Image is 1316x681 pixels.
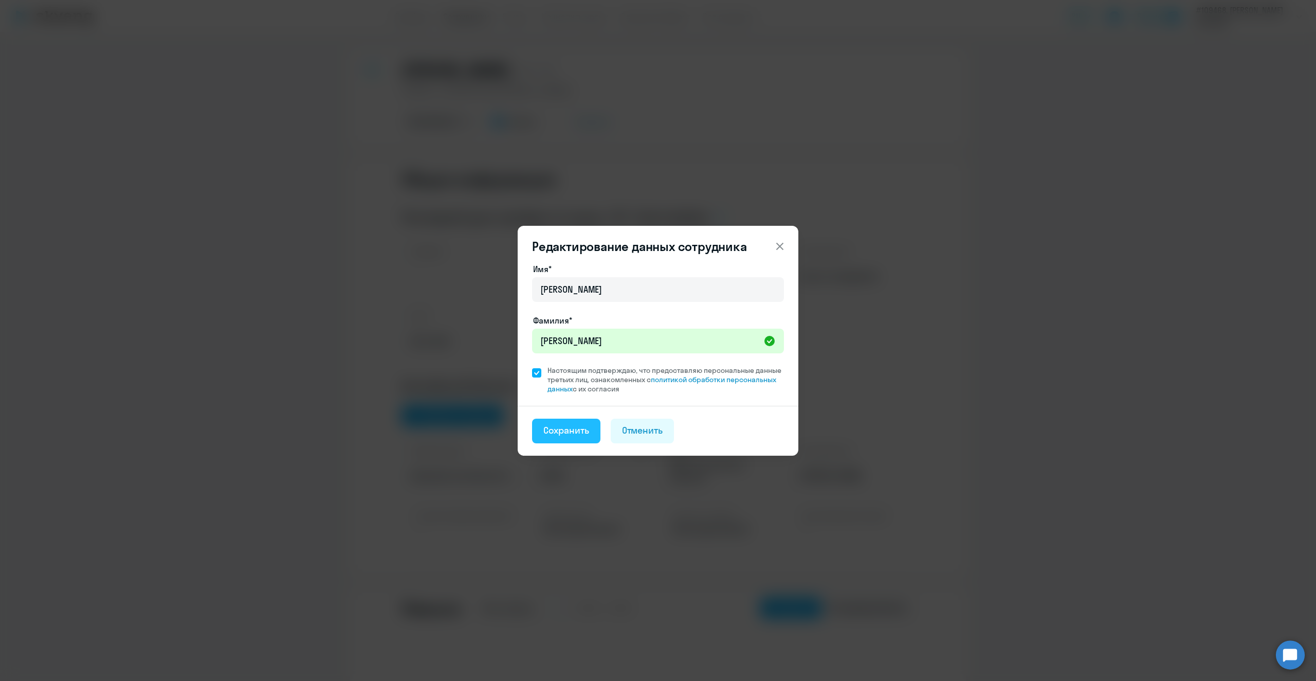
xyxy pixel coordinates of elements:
label: Фамилия* [533,314,572,327]
div: Отменить [622,424,663,437]
span: Настоящим подтверждаю, что предоставляю персональные данные третьих лиц, ознакомленных с с их сог... [547,366,784,393]
header: Редактирование данных сотрудника [518,238,798,255]
div: Сохранить [543,424,589,437]
button: Отменить [611,419,674,443]
a: политикой обработки персональных данных [547,375,776,393]
button: Сохранить [532,419,600,443]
